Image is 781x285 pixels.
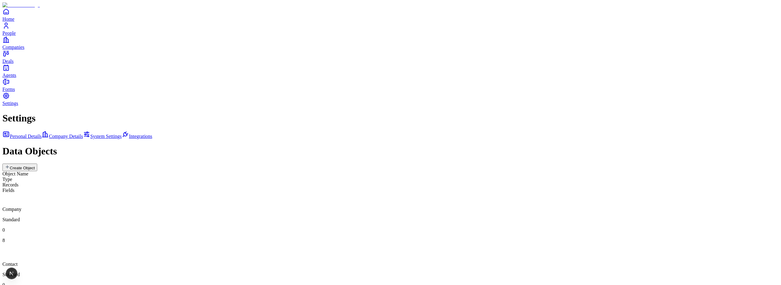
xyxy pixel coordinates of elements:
[2,227,779,233] p: 0
[2,113,779,124] h1: Settings
[2,92,779,106] a: Settings
[2,217,779,222] p: Standard
[129,134,152,139] span: Integrations
[10,134,41,139] span: Personal Details
[2,16,14,22] span: Home
[2,87,15,92] span: Forms
[2,64,779,78] a: Agents
[2,36,779,50] a: Companies
[90,134,122,139] span: System Settings
[2,188,779,193] div: Fields
[2,22,779,36] a: People
[2,171,779,177] div: Object Name
[2,50,779,64] a: Deals
[122,134,152,139] a: Integrations
[41,134,83,139] a: Company Details
[2,262,779,267] p: Contact
[2,45,24,50] span: Companies
[2,134,41,139] a: Personal Details
[2,272,779,277] p: Standard
[83,134,122,139] a: System Settings
[2,78,779,92] a: Forms
[2,182,779,188] div: Records
[2,73,16,78] span: Agents
[2,238,779,243] p: 8
[2,146,779,157] h1: Data Objects
[2,59,13,64] span: Deals
[2,8,779,22] a: Home
[49,134,83,139] span: Company Details
[2,207,779,212] p: Company
[2,31,16,36] span: People
[2,177,779,182] div: Type
[2,164,37,171] button: Create Object
[2,2,40,8] img: Item Brain Logo
[2,101,18,106] span: Settings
